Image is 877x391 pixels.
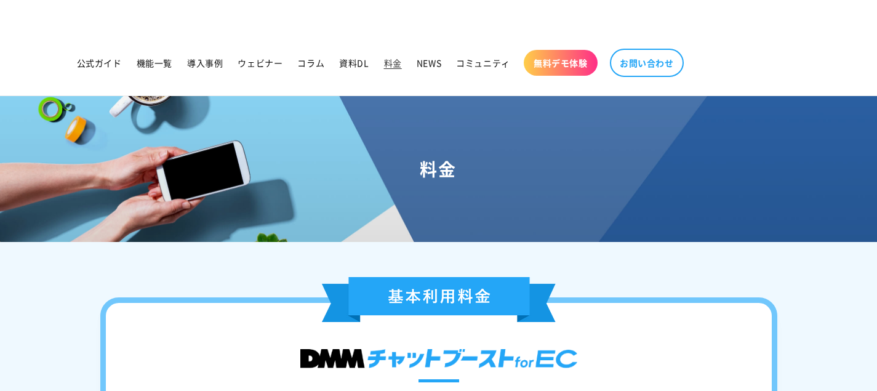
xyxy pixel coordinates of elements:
[339,57,369,68] span: 資料DL
[187,57,223,68] span: 導入事例
[238,57,282,68] span: ウェビナー
[70,50,129,76] a: 公式ガイド
[417,57,441,68] span: NEWS
[230,50,290,76] a: ウェビナー
[620,57,674,68] span: お問い合わせ
[332,50,376,76] a: 資料DL
[137,57,172,68] span: 機能一覧
[180,50,230,76] a: 導入事例
[524,50,598,76] a: 無料デモ体験
[449,50,518,76] a: コミュニティ
[15,158,862,180] h1: 料金
[290,50,332,76] a: コラム
[456,57,510,68] span: コミュニティ
[322,277,556,322] img: 基本利用料金
[377,50,409,76] a: 料金
[610,49,684,77] a: お問い合わせ
[409,50,449,76] a: NEWS
[77,57,122,68] span: 公式ガイド
[384,57,402,68] span: 料金
[534,57,588,68] span: 無料デモ体験
[300,349,577,368] img: DMMチャットブースト
[297,57,324,68] span: コラム
[129,50,180,76] a: 機能一覧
